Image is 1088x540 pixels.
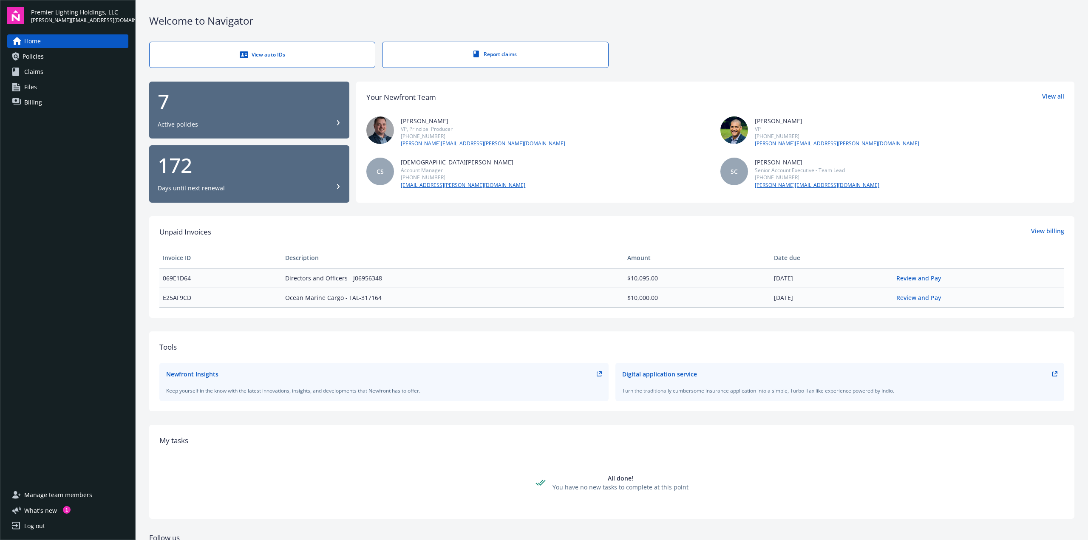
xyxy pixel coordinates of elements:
[159,248,282,268] th: Invoice ID
[755,158,879,167] div: [PERSON_NAME]
[401,125,565,133] div: VP, Principal Producer
[401,116,565,125] div: [PERSON_NAME]
[149,42,375,68] a: View auto IDs
[622,370,697,379] div: Digital application service
[24,80,37,94] span: Files
[401,140,565,147] a: [PERSON_NAME][EMAIL_ADDRESS][PERSON_NAME][DOMAIN_NAME]
[285,274,621,283] span: Directors and Officers - J06956348
[366,92,436,103] div: Your Newfront Team
[896,294,948,302] a: Review and Pay
[282,248,624,268] th: Description
[149,145,349,203] button: 172Days until next renewal
[159,435,1064,446] div: My tasks
[63,506,71,514] div: 1
[755,116,919,125] div: [PERSON_NAME]
[158,184,225,192] div: Days until next renewal
[755,140,919,147] a: [PERSON_NAME][EMAIL_ADDRESS][PERSON_NAME][DOMAIN_NAME]
[755,133,919,140] div: [PHONE_NUMBER]
[401,181,525,189] a: [EMAIL_ADDRESS][PERSON_NAME][DOMAIN_NAME]
[7,506,71,515] button: What's new1
[552,483,688,492] div: You have no new tasks to complete at this point
[7,65,128,79] a: Claims
[1042,92,1064,103] a: View all
[31,8,128,17] span: Premier Lighting Holdings, LLC
[7,7,24,24] img: navigator-logo.svg
[166,387,602,394] div: Keep yourself in the know with the latest innovations, insights, and developments that Newfront h...
[24,34,41,48] span: Home
[7,80,128,94] a: Files
[1031,226,1064,237] a: View billing
[159,342,1064,353] div: Tools
[24,519,45,533] div: Log out
[149,14,1074,28] div: Welcome to Navigator
[401,167,525,174] div: Account Manager
[401,174,525,181] div: [PHONE_NUMBER]
[166,370,218,379] div: Newfront Insights
[896,274,948,282] a: Review and Pay
[771,248,893,268] th: Date due
[622,387,1058,394] div: Turn the traditionally cumbersome insurance application into a simple, Turbo-Tax like experience ...
[159,226,211,237] span: Unpaid Invoices
[377,167,384,176] span: CS
[159,288,282,307] td: E25AF9CD
[31,7,128,24] button: Premier Lighting Holdings, LLC[PERSON_NAME][EMAIL_ADDRESS][DOMAIN_NAME]
[755,181,879,189] a: [PERSON_NAME][EMAIL_ADDRESS][DOMAIN_NAME]
[31,17,128,24] span: [PERSON_NAME][EMAIL_ADDRESS][DOMAIN_NAME]
[158,155,341,175] div: 172
[624,268,771,288] td: $10,095.00
[720,116,748,144] img: photo
[552,474,688,483] div: All done!
[755,174,879,181] div: [PHONE_NUMBER]
[7,50,128,63] a: Policies
[7,34,128,48] a: Home
[23,50,44,63] span: Policies
[24,506,57,515] span: What ' s new
[731,167,738,176] span: SC
[366,116,394,144] img: photo
[401,133,565,140] div: [PHONE_NUMBER]
[167,51,358,59] div: View auto IDs
[159,268,282,288] td: 069E1D64
[755,167,879,174] div: Senior Account Executive - Team Lead
[382,42,608,68] a: Report claims
[399,51,591,58] div: Report claims
[158,120,198,129] div: Active policies
[624,248,771,268] th: Amount
[771,288,893,307] td: [DATE]
[24,65,43,79] span: Claims
[149,82,349,139] button: 7Active policies
[771,268,893,288] td: [DATE]
[7,488,128,502] a: Manage team members
[158,91,341,112] div: 7
[285,293,621,302] span: Ocean Marine Cargo - FAL-317164
[24,96,42,109] span: Billing
[7,96,128,109] a: Billing
[401,158,525,167] div: [DEMOGRAPHIC_DATA][PERSON_NAME]
[624,288,771,307] td: $10,000.00
[755,125,919,133] div: VP
[24,488,92,502] span: Manage team members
